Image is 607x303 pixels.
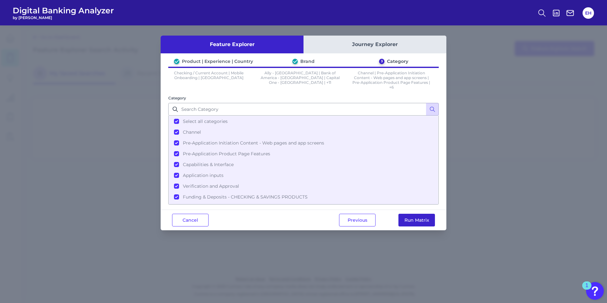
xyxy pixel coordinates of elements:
span: by [PERSON_NAME] [13,15,114,20]
input: Search Category [168,103,439,116]
p: Checking / Current Account | Mobile Onboarding | [GEOGRAPHIC_DATA] [168,71,250,90]
span: Funding & Deposits - CHECKING & SAVINGS PRODUCTS [183,194,308,200]
button: Open Resource Center, 1 new notification [586,282,604,300]
div: Brand [300,58,315,64]
button: EH [583,7,594,19]
span: Pre-Application Product Page Features [183,151,270,157]
span: Channel [183,129,201,135]
button: Application inputs [169,170,438,181]
span: Application inputs [183,172,223,178]
span: Verification and Approval [183,183,239,189]
button: Funding & Deposits - CHECKING & SAVINGS PRODUCTS [169,192,438,202]
button: Cancel [172,214,209,226]
button: Account Configuration [169,202,438,213]
span: Pre-Application Initiation Content - Web pages and app screens [183,140,324,146]
button: Previous [339,214,376,226]
label: Category [168,96,186,100]
span: Select all categories [183,118,228,124]
p: Ally - [GEOGRAPHIC_DATA] | Bank of America - [GEOGRAPHIC_DATA] | Capital One - [GEOGRAPHIC_DATA] ... [260,71,341,90]
p: Channel | Pre-Application Initiation Content - Web pages and app screens | Pre-Application Produc... [351,71,432,90]
span: Digital Banking Analyzer [13,6,114,15]
button: Channel [169,127,438,138]
button: Pre-Application Product Page Features [169,148,438,159]
button: Journey Explorer [303,36,446,53]
button: Select all categories [169,116,438,127]
div: 1 [585,286,588,294]
div: 3 [379,59,384,64]
button: Verification and Approval [169,181,438,192]
button: Capabilities & Interface [169,159,438,170]
span: Capabilities & Interface [183,162,234,167]
button: Run Matrix [398,214,435,226]
button: Feature Explorer [161,36,303,53]
div: Category [387,58,408,64]
div: Product | Experience | Country [182,58,253,64]
button: Pre-Application Initiation Content - Web pages and app screens [169,138,438,148]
